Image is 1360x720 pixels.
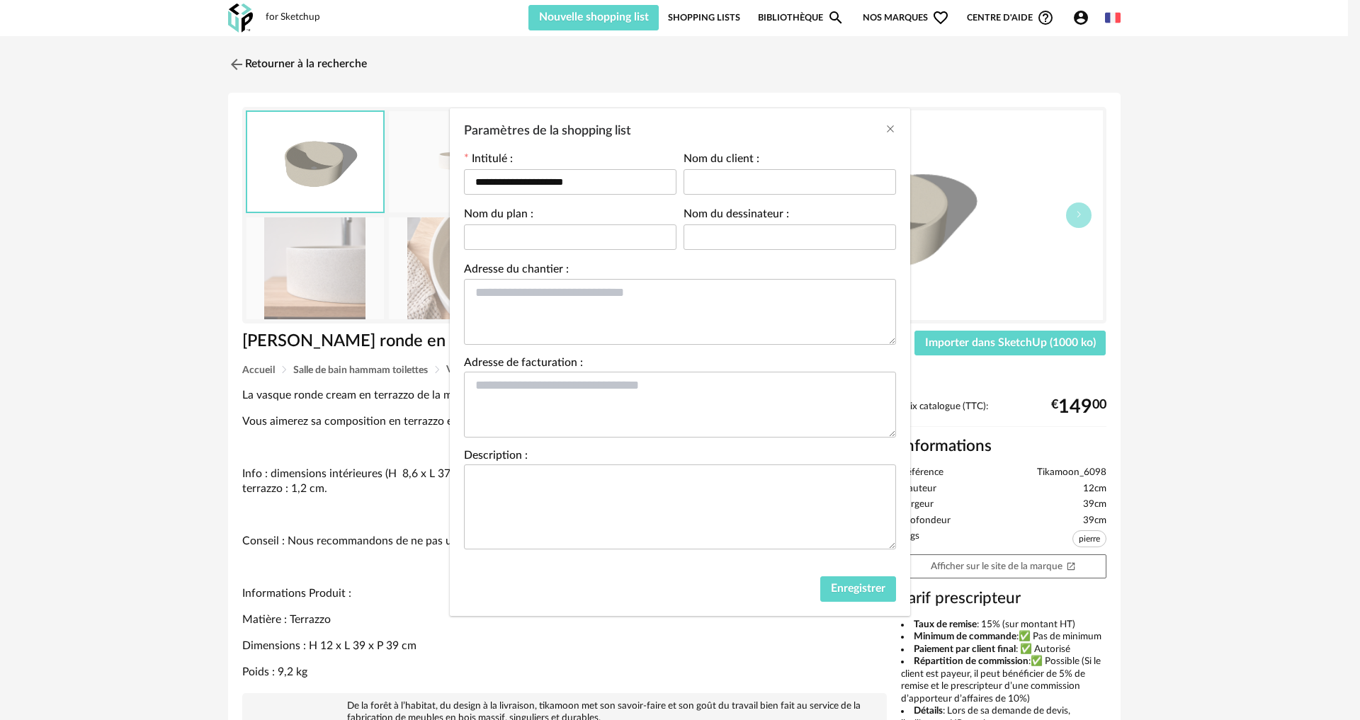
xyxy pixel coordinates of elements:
[464,264,569,278] label: Adresse du chantier :
[464,209,533,223] label: Nom du plan :
[831,583,885,594] span: Enregistrer
[885,122,896,137] button: Close
[820,576,896,602] button: Enregistrer
[450,108,910,616] div: Paramètres de la shopping list
[464,154,513,168] label: Intitulé :
[684,209,789,223] label: Nom du dessinateur :
[464,358,583,372] label: Adresse de facturation :
[464,125,631,137] span: Paramètres de la shopping list
[464,450,528,464] label: Description :
[684,154,759,168] label: Nom du client :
